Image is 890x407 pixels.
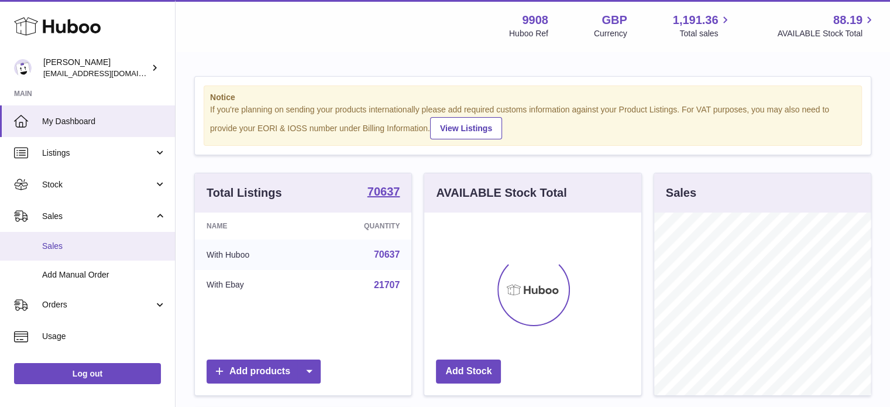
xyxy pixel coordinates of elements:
div: [PERSON_NAME] [43,57,149,79]
span: [EMAIL_ADDRESS][DOMAIN_NAME] [43,69,172,78]
span: 1,191.36 [673,12,719,28]
h3: Total Listings [207,185,282,201]
span: Usage [42,331,166,342]
strong: 9908 [522,12,548,28]
span: Orders [42,299,154,310]
div: If you're planning on sending your products internationally please add required customs informati... [210,104,855,139]
a: 70637 [374,249,400,259]
img: internalAdmin-9908@internal.huboo.com [14,59,32,77]
span: My Dashboard [42,116,166,127]
span: Sales [42,241,166,252]
span: Listings [42,148,154,159]
span: Stock [42,179,154,190]
a: 88.19 AVAILABLE Stock Total [777,12,876,39]
a: View Listings [430,117,502,139]
a: Add products [207,360,321,384]
strong: Notice [210,92,855,103]
span: Add Manual Order [42,269,166,281]
td: With Huboo [195,240,309,270]
h3: AVAILABLE Stock Total [436,185,566,201]
th: Name [195,213,309,240]
a: 21707 [374,280,400,290]
a: 70637 [367,186,400,200]
th: Quantity [309,213,411,240]
span: 88.19 [833,12,862,28]
span: AVAILABLE Stock Total [777,28,876,39]
td: With Ebay [195,270,309,300]
span: Sales [42,211,154,222]
div: Huboo Ref [509,28,548,39]
strong: 70637 [367,186,400,197]
a: Log out [14,363,161,384]
h3: Sales [666,185,696,201]
strong: GBP [602,12,627,28]
a: Add Stock [436,360,501,384]
div: Currency [594,28,627,39]
span: Total sales [679,28,731,39]
a: 1,191.36 Total sales [673,12,732,39]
